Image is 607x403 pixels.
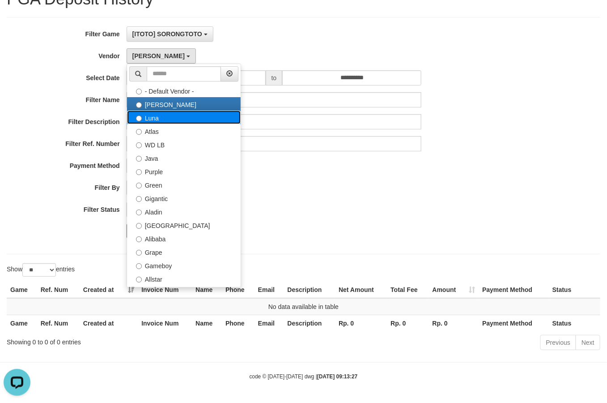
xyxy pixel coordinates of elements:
[335,315,387,331] th: Rp. 0
[136,183,142,189] input: Green
[80,315,138,331] th: Created at
[132,30,202,38] span: [ITOTO] SORONGTOTO
[136,142,142,148] input: WD LB
[127,205,241,218] label: Aladin
[127,124,241,137] label: Atlas
[127,272,241,285] label: Allstar
[80,282,138,298] th: Created at: activate to sort column ascending
[127,178,241,191] label: Green
[429,282,479,298] th: Amount: activate to sort column ascending
[22,263,56,277] select: Showentries
[549,282,600,298] th: Status
[7,298,600,315] td: No data available in table
[317,373,357,380] strong: [DATE] 09:13:27
[127,285,241,299] label: Xtr
[37,282,80,298] th: Ref. Num
[127,26,213,42] button: [ITOTO] SORONGTOTO
[136,169,142,175] input: Purple
[7,282,37,298] th: Game
[127,48,196,64] button: [PERSON_NAME]
[127,218,241,232] label: [GEOGRAPHIC_DATA]
[549,315,600,331] th: Status
[4,4,30,30] button: Open LiveChat chat widget
[136,250,142,256] input: Grape
[7,334,246,347] div: Showing 0 to 0 of 0 entries
[138,282,192,298] th: Invoice Num
[127,258,241,272] label: Gameboy
[222,282,255,298] th: Phone
[136,210,142,215] input: Aladin
[136,102,142,108] input: [PERSON_NAME]
[192,282,222,298] th: Name
[479,315,549,331] th: Payment Method
[136,116,142,121] input: Luna
[127,84,241,97] label: - Default Vendor -
[127,164,241,178] label: Purple
[136,129,142,135] input: Atlas
[284,282,335,298] th: Description
[136,223,142,229] input: [GEOGRAPHIC_DATA]
[132,52,185,60] span: [PERSON_NAME]
[127,245,241,258] label: Grape
[136,196,142,202] input: Gigantic
[37,315,80,331] th: Ref. Num
[284,315,335,331] th: Description
[136,236,142,242] input: Alibaba
[127,111,241,124] label: Luna
[7,263,75,277] label: Show entries
[127,191,241,205] label: Gigantic
[136,156,142,162] input: Java
[576,335,600,350] a: Next
[429,315,479,331] th: Rp. 0
[127,232,241,245] label: Alibaba
[387,282,429,298] th: Total Fee
[387,315,429,331] th: Rp. 0
[255,282,284,298] th: Email
[266,70,283,86] span: to
[192,315,222,331] th: Name
[479,282,549,298] th: Payment Method
[127,137,241,151] label: WD LB
[127,97,241,111] label: [PERSON_NAME]
[250,373,358,380] small: code © [DATE]-[DATE] dwg |
[7,315,37,331] th: Game
[127,151,241,164] label: Java
[136,263,142,269] input: Gameboy
[222,315,255,331] th: Phone
[136,89,142,94] input: - Default Vendor -
[540,335,576,350] a: Previous
[255,315,284,331] th: Email
[136,277,142,283] input: Allstar
[335,282,387,298] th: Net Amount
[138,315,192,331] th: Invoice Num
